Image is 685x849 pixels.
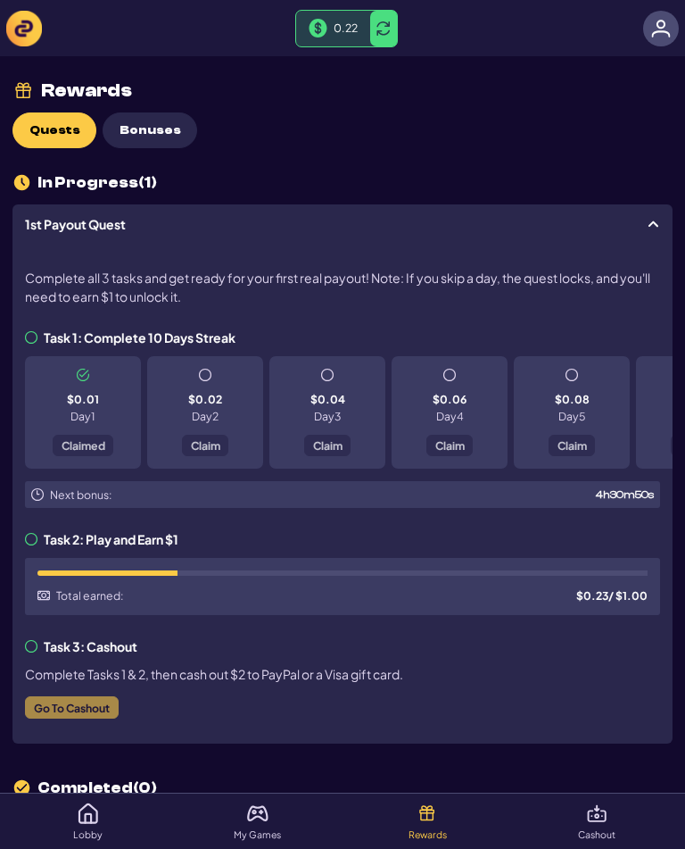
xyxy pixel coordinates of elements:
p: $0.06 [433,394,466,404]
a: 1st Payout Quest [12,204,673,244]
span: 1st Payout Quest [25,218,646,230]
p: Day 5 [558,411,586,421]
img: Lobby [78,803,99,824]
p: Cashout [578,830,615,840]
button: Quests [12,112,96,148]
p: Lobby [73,830,103,840]
p: Day 3 [314,411,341,421]
span: Complete all 3 tasks and get ready for your first real payout! Note: If you skip a day, the quest... [25,269,660,306]
img: avatar [651,19,671,38]
span: Quests [29,123,80,138]
p: $0.08 [555,394,590,404]
p: Day 2 [192,411,219,421]
p: Rewards [409,830,447,840]
p: $0.02 [188,394,222,404]
div: $ 0.23 / $1.00 [576,588,648,603]
p: Day 4 [436,411,464,421]
span: Complete Tasks 1 & 2, then cash out $2 to PayPal or a Visa gift card. [25,665,403,684]
h2: In Progress ( 1 ) [12,173,673,192]
h3: Task 3: Cashout [25,640,137,653]
p: Next bonus: [50,487,112,502]
h3: Task 2: Play and Earn $1 [25,533,178,545]
p: Day 1 [70,411,95,421]
img: icon [12,778,31,797]
img: rewards [12,79,35,102]
img: logo [6,11,42,46]
div: 4 h 30 m 50 s [596,487,654,502]
p: $0.01 [67,394,99,404]
h2: Completed ( 0 ) [12,778,673,797]
span: 0.22 [334,21,358,35]
div: Rewards [41,81,132,100]
img: Rewards [417,803,438,824]
span: Bonuses [120,123,181,138]
img: Cashout [586,803,607,824]
p: $0.04 [310,394,345,404]
button: Bonuses [103,112,197,148]
img: Money Bill [309,19,327,37]
img: icon [12,173,31,192]
img: My Games [247,803,268,824]
h3: Task 1: Complete 10 Days Streak [25,331,235,344]
div: 1st Payout Quest [12,244,673,744]
p: My Games [234,830,281,840]
p: Total earned: [56,588,124,603]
